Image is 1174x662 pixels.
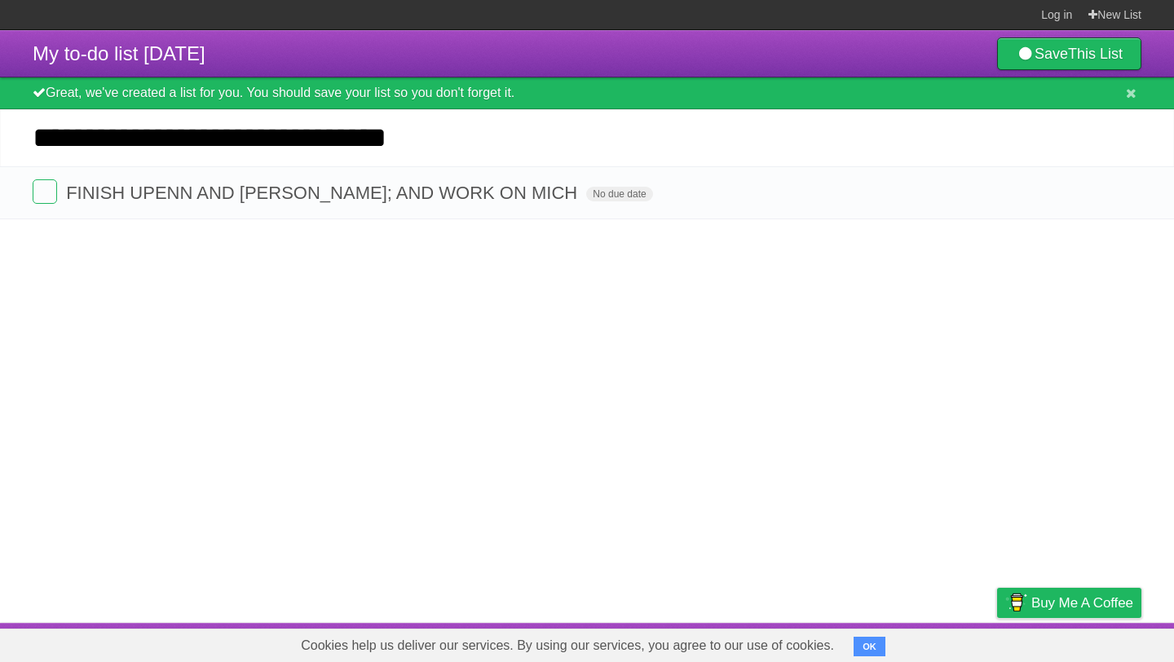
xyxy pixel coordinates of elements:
[780,627,814,658] a: About
[586,187,652,201] span: No due date
[285,629,850,662] span: Cookies help us deliver our services. By using our services, you agree to our use of cookies.
[66,183,581,203] span: FINISH UPENN AND [PERSON_NAME]; AND WORK ON MICH
[1039,627,1141,658] a: Suggest a feature
[834,627,900,658] a: Developers
[1005,589,1027,616] img: Buy me a coffee
[33,179,57,204] label: Done
[997,588,1141,618] a: Buy me a coffee
[997,38,1141,70] a: SaveThis List
[976,627,1018,658] a: Privacy
[854,637,885,656] button: OK
[920,627,956,658] a: Terms
[1068,46,1123,62] b: This List
[1031,589,1133,617] span: Buy me a coffee
[33,42,205,64] span: My to-do list [DATE]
